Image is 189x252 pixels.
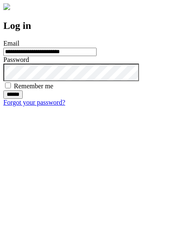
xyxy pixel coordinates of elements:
[3,99,65,106] a: Forgot your password?
[14,82,53,90] label: Remember me
[3,3,10,10] img: logo-4e3dc11c47720685a147b03b5a06dd966a58ff35d612b21f08c02c0306f2b779.png
[3,56,29,63] label: Password
[3,20,186,31] h2: Log in
[3,40,19,47] label: Email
